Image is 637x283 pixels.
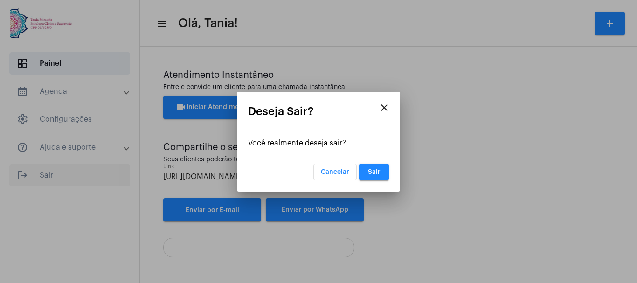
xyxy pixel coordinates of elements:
span: Cancelar [321,169,349,175]
mat-card-title: Deseja Sair? [248,105,389,117]
button: Cancelar [313,164,357,180]
mat-icon: close [379,102,390,113]
div: Você realmente deseja sair? [248,139,389,147]
button: Sair [359,164,389,180]
span: Sair [368,169,381,175]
